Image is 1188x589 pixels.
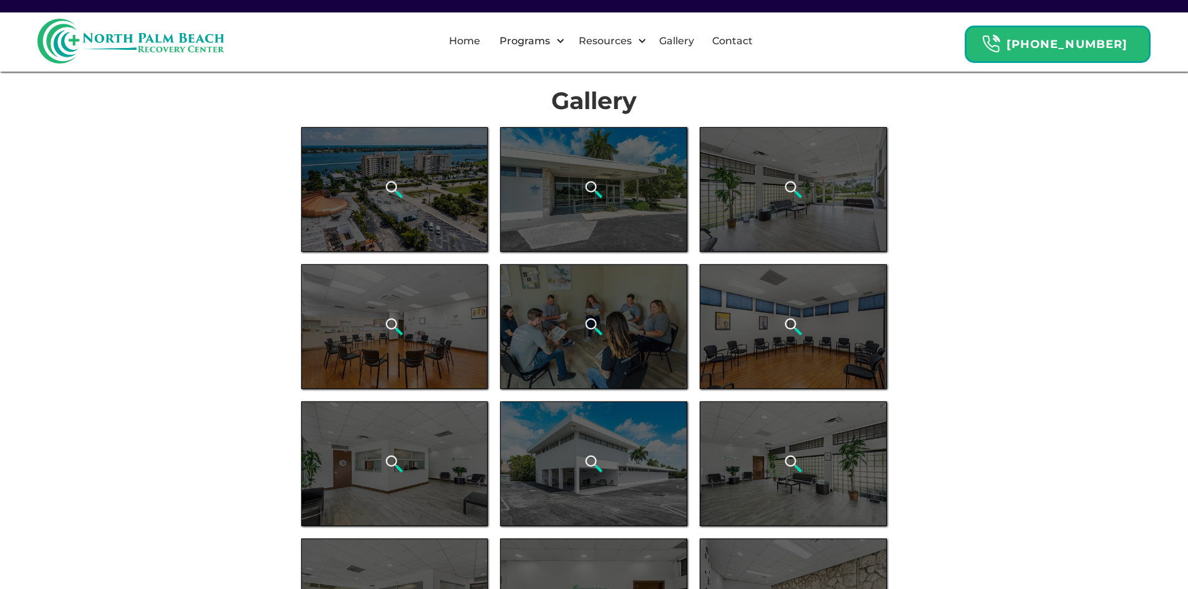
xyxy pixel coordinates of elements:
[576,34,635,49] div: Resources
[500,264,687,389] a: open lightbox
[982,34,1000,54] img: Header Calendar Icons
[500,401,687,526] a: open lightbox
[705,21,760,61] a: Contact
[700,127,887,252] a: open lightbox
[1007,37,1128,51] strong: [PHONE_NUMBER]
[442,21,488,61] a: Home
[301,87,887,115] h1: Gallery
[568,21,650,61] div: Resources
[301,401,488,526] a: open lightbox
[301,127,488,252] a: open lightbox
[965,19,1151,63] a: Header Calendar Icons[PHONE_NUMBER]
[652,21,702,61] a: Gallery
[700,264,887,389] a: open lightbox
[489,21,568,61] div: Programs
[700,401,887,526] a: open lightbox
[496,34,553,49] div: Programs
[500,127,687,252] a: open lightbox
[301,264,488,389] a: open lightbox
